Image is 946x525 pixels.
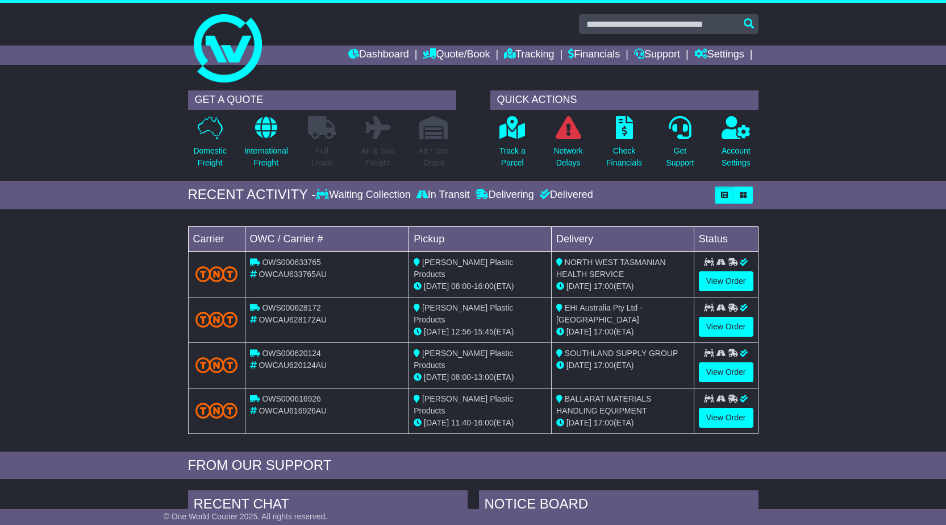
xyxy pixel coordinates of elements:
[423,46,490,65] a: Quote/Book
[474,282,494,291] span: 16:00
[188,457,759,474] div: FROM OUR SUPPORT
[474,373,494,382] span: 13:00
[451,418,471,427] span: 11:40
[188,226,245,251] td: Carrier
[409,226,552,251] td: Pickup
[262,303,321,312] span: OWS000628172
[414,280,547,292] div: - (ETA)
[666,145,694,169] p: Get Support
[262,349,321,358] span: OWS000620124
[259,406,327,415] span: OWCAU616926AU
[694,226,758,251] td: Status
[565,349,678,358] span: SOUTHLAND SUPPLY GROUP
[556,280,689,292] div: (ETA)
[699,271,753,291] a: View Order
[262,258,321,267] span: OWS000633765
[414,371,547,383] div: - (ETA)
[195,357,238,373] img: TNT_Domestic.png
[414,303,513,324] span: [PERSON_NAME] Plastic Products
[594,327,614,336] span: 17:00
[699,408,753,428] a: View Order
[553,145,582,169] p: Network Delays
[244,145,288,169] p: International Freight
[424,418,449,427] span: [DATE]
[195,403,238,418] img: TNT_Domestic.png
[474,327,494,336] span: 15:45
[490,90,759,110] div: QUICK ACTIONS
[699,317,753,337] a: View Order
[556,359,689,371] div: (ETA)
[424,282,449,291] span: [DATE]
[195,266,238,282] img: TNT_Domestic.png
[259,361,327,370] span: OWCAU620124AU
[414,326,547,338] div: - (ETA)
[414,258,513,279] span: [PERSON_NAME] Plastic Products
[188,490,468,521] div: RECENT CHAT
[259,270,327,279] span: OWCAU633765AU
[451,373,471,382] span: 08:00
[316,189,413,201] div: Waiting Collection
[414,417,547,429] div: - (ETA)
[551,226,694,251] td: Delivery
[419,145,449,169] p: Air / Sea Depot
[556,394,651,415] span: BALLARAT MATERIALS HANDLING EQUIPMENT
[164,512,328,521] span: © One World Courier 2025. All rights reserved.
[473,189,537,201] div: Delivering
[594,282,614,291] span: 17:00
[414,394,513,415] span: [PERSON_NAME] Plastic Products
[606,145,642,169] p: Check Financials
[474,418,494,427] span: 16:00
[424,327,449,336] span: [DATE]
[556,326,689,338] div: (ETA)
[568,46,620,65] a: Financials
[594,361,614,370] span: 17:00
[699,362,753,382] a: View Order
[537,189,593,201] div: Delivered
[348,46,409,65] a: Dashboard
[414,349,513,370] span: [PERSON_NAME] Plastic Products
[193,115,227,175] a: DomesticFreight
[556,417,689,429] div: (ETA)
[694,46,744,65] a: Settings
[566,282,591,291] span: [DATE]
[414,189,473,201] div: In Transit
[594,418,614,427] span: 17:00
[245,226,409,251] td: OWC / Carrier #
[262,394,321,403] span: OWS000616926
[634,46,680,65] a: Support
[188,187,316,203] div: RECENT ACTIVITY -
[424,373,449,382] span: [DATE]
[721,115,751,175] a: AccountSettings
[259,315,327,324] span: OWCAU628172AU
[308,145,336,169] p: Full Loads
[361,145,395,169] p: Air & Sea Freight
[504,46,554,65] a: Tracking
[499,115,526,175] a: Track aParcel
[188,90,456,110] div: GET A QUOTE
[195,312,238,327] img: TNT_Domestic.png
[566,361,591,370] span: [DATE]
[499,145,526,169] p: Track a Parcel
[556,303,643,324] span: EHI Australia Pty Ltd - [GEOGRAPHIC_DATA]
[193,145,226,169] p: Domestic Freight
[665,115,694,175] a: GetSupport
[244,115,289,175] a: InternationalFreight
[566,418,591,427] span: [DATE]
[556,258,666,279] span: NORTH WEST TASMANIAN HEALTH SERVICE
[451,282,471,291] span: 08:00
[479,490,759,521] div: NOTICE BOARD
[722,145,751,169] p: Account Settings
[553,115,583,175] a: NetworkDelays
[566,327,591,336] span: [DATE]
[451,327,471,336] span: 12:56
[606,115,643,175] a: CheckFinancials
